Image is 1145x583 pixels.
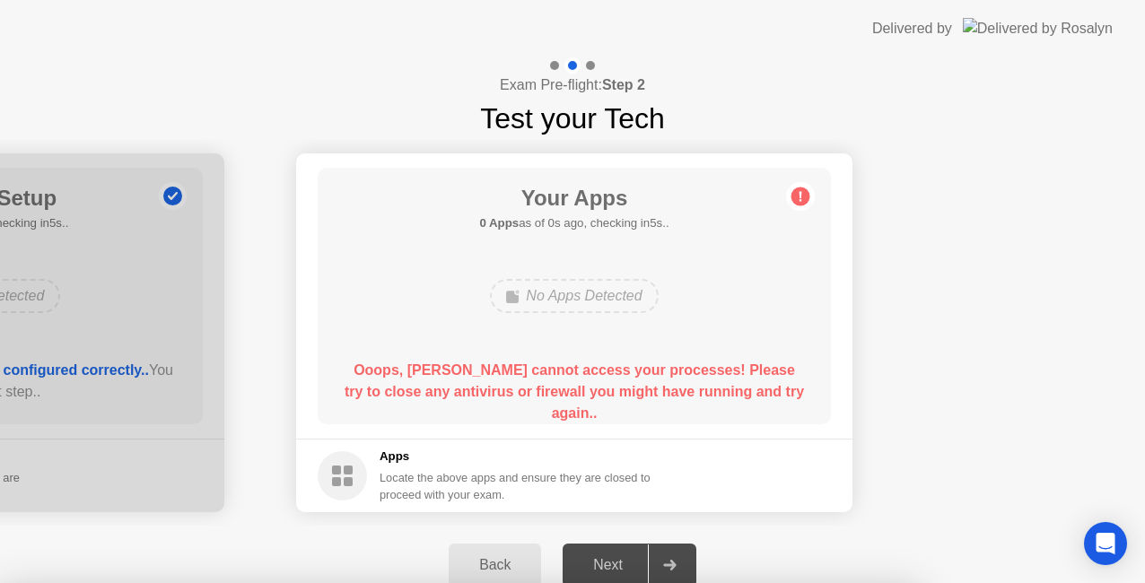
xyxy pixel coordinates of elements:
[872,18,952,39] div: Delivered by
[479,216,519,230] b: 0 Apps
[490,279,658,313] div: No Apps Detected
[345,362,804,421] b: Ooops, [PERSON_NAME] cannot access your processes! Please try to close any antivirus or firewall ...
[480,97,665,140] h1: Test your Tech
[479,182,669,214] h1: Your Apps
[568,557,648,573] div: Next
[479,214,669,232] h5: as of 0s ago, checking in5s..
[380,448,651,466] h5: Apps
[1084,522,1127,565] div: Open Intercom Messenger
[963,18,1113,39] img: Delivered by Rosalyn
[500,74,645,96] h4: Exam Pre-flight:
[380,469,651,503] div: Locate the above apps and ensure they are closed to proceed with your exam.
[454,557,536,573] div: Back
[602,77,645,92] b: Step 2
